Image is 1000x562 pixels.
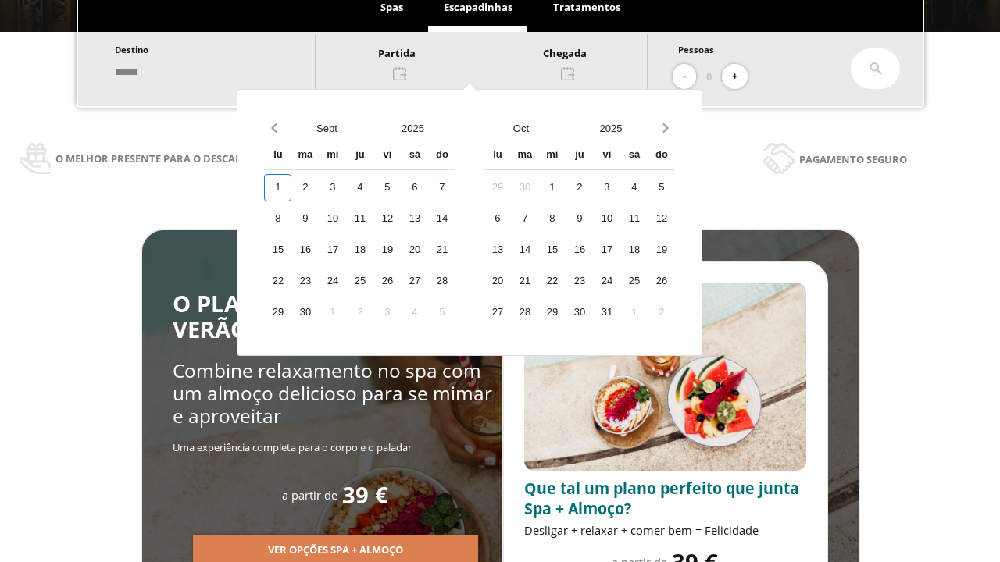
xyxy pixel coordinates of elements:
img: promo-sprunch.ElVl7oUD.webp [524,283,806,471]
div: 27 [484,299,511,326]
span: Destino [115,44,148,55]
div: do [648,142,675,169]
div: 4 [401,299,428,326]
div: Calendar days [264,174,455,326]
span: Que tal um plano perfeito que junta Spa + Almoço? [524,478,799,519]
div: 28 [511,299,538,326]
div: 1 [319,299,346,326]
span: Ver opções Spa + Almoço [268,542,403,558]
div: 7 [428,174,455,201]
div: 16 [291,237,319,264]
div: 7 [511,205,538,233]
div: ju [346,142,373,169]
div: sá [401,142,428,169]
div: 18 [346,237,373,264]
div: 1 [538,174,566,201]
div: 4 [346,174,373,201]
div: 16 [566,237,593,264]
div: 1 [264,174,291,201]
div: 2 [346,299,373,326]
div: Calendar wrapper [484,142,675,326]
span: Uma experiência completa para o corpo e o paladar [173,440,412,454]
div: 22 [538,268,566,295]
div: 18 [620,237,648,264]
div: 30 [291,299,319,326]
button: Previous month [264,115,284,142]
div: 2 [566,174,593,201]
div: vi [373,142,401,169]
div: 24 [319,268,346,295]
div: 25 [620,268,648,295]
div: mi [319,142,346,169]
div: 11 [620,205,648,233]
div: 14 [428,205,455,233]
button: Open months overlay [476,115,566,142]
div: 5 [648,174,675,201]
div: 22 [264,268,291,295]
span: Pagamento seguro [799,151,907,168]
div: 26 [648,268,675,295]
span: O PLANO MAIS GOSTOSO DO VERÃO: SPA + ALMOÇO [173,288,497,345]
button: + [722,64,748,90]
button: Next month [655,115,675,142]
div: 10 [319,205,346,233]
div: 31 [593,299,620,326]
div: 3 [319,174,346,201]
div: Calendar days [484,174,675,326]
div: 29 [264,299,291,326]
a: Ver opções Spa + Almoço [193,542,478,557]
div: 26 [373,268,401,295]
div: 14 [511,237,538,264]
div: 29 [484,174,511,201]
span: 0 [706,68,712,85]
div: 9 [291,205,319,233]
div: 21 [511,268,538,295]
span: Desligar + relaxar + comer bem = Felicidade [524,522,759,538]
div: 17 [593,237,620,264]
div: 24 [593,268,620,295]
div: 30 [511,174,538,201]
div: 17 [319,237,346,264]
div: sá [620,142,648,169]
span: Pessoas [678,44,714,55]
div: 10 [593,205,620,233]
div: lu [484,142,511,169]
div: 4 [620,174,648,201]
div: 1 [620,299,648,326]
button: Open months overlay [284,115,370,142]
div: 12 [648,205,675,233]
span: a partir de [282,487,337,503]
div: 5 [373,174,401,201]
div: 23 [291,268,319,295]
div: 2 [291,174,319,201]
div: 15 [264,237,291,264]
button: - [673,64,696,90]
div: 21 [428,237,455,264]
div: 25 [346,268,373,295]
div: ma [511,142,538,169]
div: Calendar wrapper [264,142,455,326]
span: Combine relaxamento no spa com um almoço delicioso para se mimar e aproveitar [173,357,492,429]
button: Open years overlay [566,115,655,142]
div: 19 [648,237,675,264]
div: 3 [373,299,401,326]
div: 13 [484,237,511,264]
div: 8 [264,205,291,233]
div: 9 [566,205,593,233]
div: 20 [484,268,511,295]
div: 28 [428,268,455,295]
span: O melhor presente para o descanso e a saúde [55,150,310,167]
div: 23 [566,268,593,295]
div: 2 [648,299,675,326]
div: 20 [401,237,428,264]
div: vi [593,142,620,169]
span: 39 € [342,482,388,508]
button: Open years overlay [370,115,455,142]
div: 30 [566,299,593,326]
div: 13 [401,205,428,233]
div: 19 [373,237,401,264]
div: 8 [538,205,566,233]
div: 12 [373,205,401,233]
div: 27 [401,268,428,295]
div: 6 [484,205,511,233]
